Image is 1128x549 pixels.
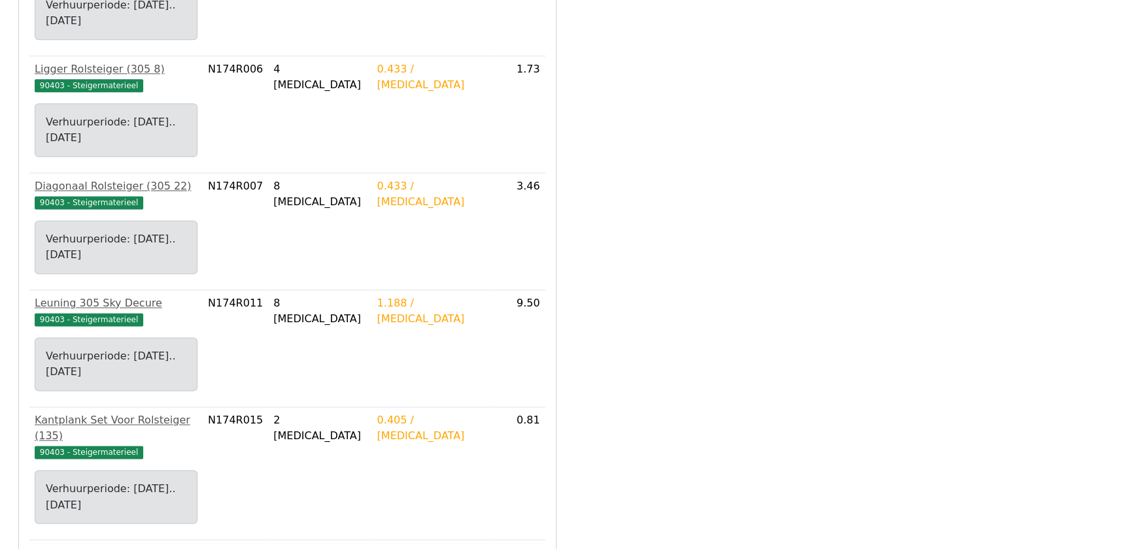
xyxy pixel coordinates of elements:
[377,178,487,210] div: 0.433 / [MEDICAL_DATA]
[35,313,143,326] span: 90403 - Steigermaterieel
[492,290,545,407] td: 9.50
[492,407,545,540] td: 0.81
[203,173,268,290] td: N174R007
[492,56,545,173] td: 1.73
[35,61,197,77] div: Ligger Rolsteiger (305 8)
[35,196,143,209] span: 90403 - Steigermaterieel
[46,481,186,512] div: Verhuurperiode: [DATE]..[DATE]
[377,61,487,93] div: 0.433 / [MEDICAL_DATA]
[377,412,487,444] div: 0.405 / [MEDICAL_DATA]
[46,114,186,146] div: Verhuurperiode: [DATE]..[DATE]
[35,446,143,459] span: 90403 - Steigermaterieel
[35,61,197,93] a: Ligger Rolsteiger (305 8)90403 - Steigermaterieel
[273,412,366,444] div: 2 [MEDICAL_DATA]
[377,295,487,327] div: 1.188 / [MEDICAL_DATA]
[35,178,197,210] a: Diagonaal Rolsteiger (305 22)90403 - Steigermaterieel
[273,61,366,93] div: 4 [MEDICAL_DATA]
[203,407,268,540] td: N174R015
[492,173,545,290] td: 3.46
[35,412,197,459] a: Kantplank Set Voor Rolsteiger (135)90403 - Steigermaterieel
[273,295,366,327] div: 8 [MEDICAL_DATA]
[203,290,268,407] td: N174R011
[35,295,197,311] div: Leuning 305 Sky Decure
[35,178,197,194] div: Diagonaal Rolsteiger (305 22)
[35,412,197,444] div: Kantplank Set Voor Rolsteiger (135)
[46,231,186,263] div: Verhuurperiode: [DATE]..[DATE]
[273,178,366,210] div: 8 [MEDICAL_DATA]
[35,295,197,327] a: Leuning 305 Sky Decure90403 - Steigermaterieel
[35,79,143,92] span: 90403 - Steigermaterieel
[46,348,186,380] div: Verhuurperiode: [DATE]..[DATE]
[203,56,268,173] td: N174R006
